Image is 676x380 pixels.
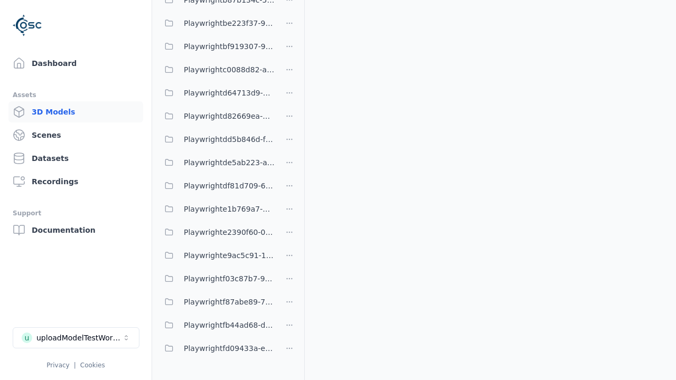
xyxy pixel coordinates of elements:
[74,362,76,369] span: |
[158,82,275,103] button: Playwrightd64713d9-838e-46dc-8759-2d644763092b
[184,226,275,239] span: Playwrighte2390f60-03f3-479d-b54a-66d59fed9540
[158,59,275,80] button: Playwrightc0088d82-a9f4-4e8c-929c-3d42af70e123
[184,40,275,53] span: Playwrightbf919307-9813-40e8-b932-b3a137f52714
[184,342,275,355] span: Playwrightfd09433a-e09a-46f2-a8d1-9ed2645adf93
[158,245,275,266] button: Playwrighte9ac5c91-1b2b-4bc1-b5a3-a4be549dee4f
[13,89,139,101] div: Assets
[13,207,139,220] div: Support
[184,17,275,30] span: Playwrightbe223f37-9bd7-42c0-9717-b27ce4fe665d
[184,87,275,99] span: Playwrightd64713d9-838e-46dc-8759-2d644763092b
[22,332,32,343] div: u
[8,148,143,169] a: Datasets
[8,125,143,146] a: Scenes
[158,338,275,359] button: Playwrightfd09433a-e09a-46f2-a8d1-9ed2645adf93
[158,175,275,196] button: Playwrightdf81d709-6511-4a67-8e35-601024cdf8cb
[184,63,275,76] span: Playwrightc0088d82-a9f4-4e8c-929c-3d42af70e123
[158,268,275,289] button: Playwrightf03c87b7-9018-4775-a7d1-b47fea0411a7
[36,332,122,343] div: uploadModelTestWorkspace
[184,110,275,122] span: Playwrightd82669ea-7e85-4c9c-baa9-790b3846e5ad
[158,315,275,336] button: Playwrightfb44ad68-da23-4d2e-bdbe-6e902587d381
[8,171,143,192] a: Recordings
[158,106,275,127] button: Playwrightd82669ea-7e85-4c9c-baa9-790b3846e5ad
[158,152,275,173] button: Playwrightde5ab223-a0f8-4a97-be4c-ac610507c281
[158,198,275,220] button: Playwrighte1b769a7-7552-459c-9171-81ddfa2a54bc
[158,13,275,34] button: Playwrightbe223f37-9bd7-42c0-9717-b27ce4fe665d
[184,156,275,169] span: Playwrightde5ab223-a0f8-4a97-be4c-ac610507c281
[184,203,275,215] span: Playwrighte1b769a7-7552-459c-9171-81ddfa2a54bc
[8,220,143,241] a: Documentation
[184,319,275,331] span: Playwrightfb44ad68-da23-4d2e-bdbe-6e902587d381
[158,129,275,150] button: Playwrightdd5b846d-fd3c-438e-8fe9-9994751102c7
[184,272,275,285] span: Playwrightf03c87b7-9018-4775-a7d1-b47fea0411a7
[13,327,139,348] button: Select a workspace
[158,222,275,243] button: Playwrighte2390f60-03f3-479d-b54a-66d59fed9540
[8,101,143,122] a: 3D Models
[184,133,275,146] span: Playwrightdd5b846d-fd3c-438e-8fe9-9994751102c7
[158,291,275,312] button: Playwrightf87abe89-795a-4558-b272-1516c46e3a97
[184,296,275,308] span: Playwrightf87abe89-795a-4558-b272-1516c46e3a97
[158,36,275,57] button: Playwrightbf919307-9813-40e8-b932-b3a137f52714
[8,53,143,74] a: Dashboard
[184,179,275,192] span: Playwrightdf81d709-6511-4a67-8e35-601024cdf8cb
[13,11,42,40] img: Logo
[46,362,69,369] a: Privacy
[184,249,275,262] span: Playwrighte9ac5c91-1b2b-4bc1-b5a3-a4be549dee4f
[80,362,105,369] a: Cookies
